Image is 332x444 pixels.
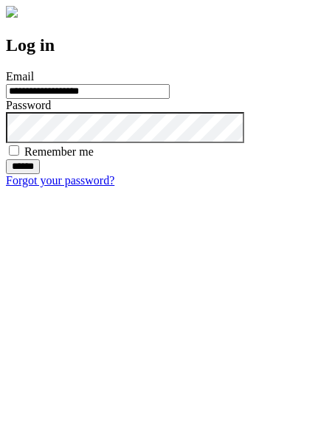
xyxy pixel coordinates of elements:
img: logo-4e3dc11c47720685a147b03b5a06dd966a58ff35d612b21f08c02c0306f2b779.png [6,6,18,18]
label: Password [6,99,51,111]
a: Forgot your password? [6,174,114,187]
label: Email [6,70,34,83]
h2: Log in [6,35,326,55]
label: Remember me [24,145,94,158]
